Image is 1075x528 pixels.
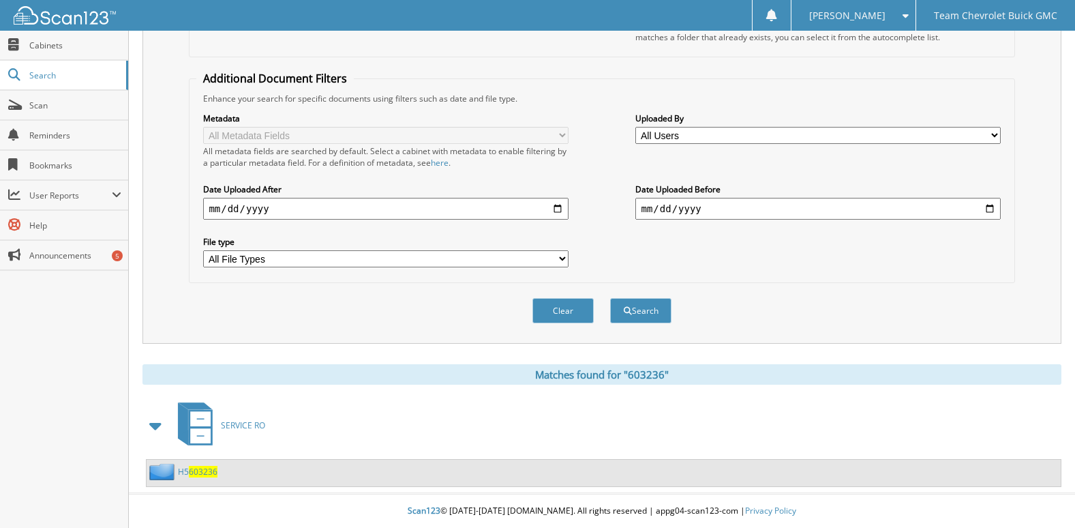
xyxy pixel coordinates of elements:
div: Enhance your search for specific documents using filters such as date and file type. [196,93,1007,104]
span: [PERSON_NAME] [809,12,885,20]
span: User Reports [29,190,112,201]
div: 5 [112,250,123,261]
div: Select a cabinet and begin typing the name of the folder you want to search in. If the name match... [635,20,1000,43]
span: Search [29,70,119,81]
img: scan123-logo-white.svg [14,6,116,25]
label: Date Uploaded After [203,184,568,195]
label: Metadata [203,113,568,124]
a: H5603236 [178,466,217,478]
div: © [DATE]-[DATE] [DOMAIN_NAME]. All rights reserved | appg04-scan123-com | [129,495,1075,528]
label: Date Uploaded Before [635,184,1000,195]
span: Help [29,220,121,231]
div: Matches found for "603236" [142,364,1061,385]
iframe: Chat Widget [1007,463,1075,528]
input: start [203,198,568,220]
a: here [431,157,449,168]
label: File type [203,236,568,248]
span: SERVICE RO [221,420,265,431]
span: Announcements [29,250,121,261]
div: All metadata fields are searched by default. Select a cabinet with metadata to enable filtering b... [203,145,568,168]
span: Reminders [29,130,121,141]
span: Cabinets [29,40,121,51]
button: Search [610,298,671,323]
span: Scan [29,100,121,111]
button: Clear [532,298,594,323]
span: Team Chevrolet Buick GMC [934,12,1057,20]
legend: Additional Document Filters [196,71,354,86]
label: Uploaded By [635,113,1000,124]
input: end [635,198,1000,220]
img: folder2.png [149,463,178,480]
span: 603236 [189,466,217,478]
a: Privacy Policy [745,505,796,516]
a: SERVICE RO [170,398,265,452]
span: Scan123 [408,505,440,516]
span: Bookmarks [29,160,121,171]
